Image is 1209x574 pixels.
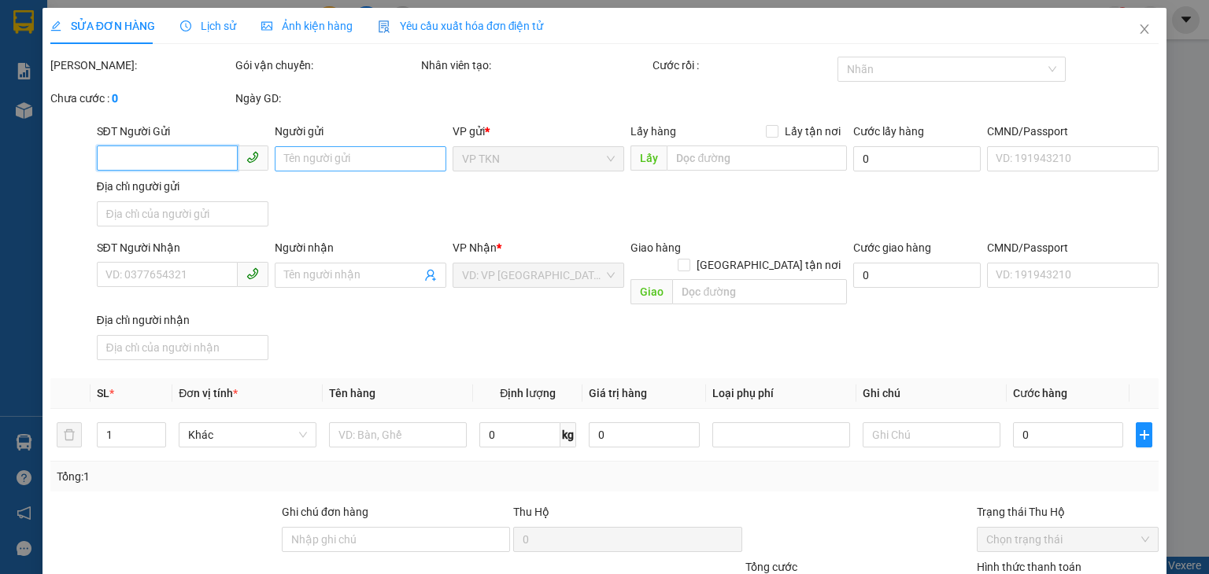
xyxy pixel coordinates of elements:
div: Người gửi [275,123,446,140]
div: Địa chỉ người nhận [97,311,268,329]
div: Trạng thái Thu Hộ [977,503,1159,521]
input: Cước lấy hàng [853,146,981,171]
img: icon [378,20,390,33]
span: picture [261,20,272,31]
span: SL [97,387,109,399]
div: Địa chỉ người gửi [97,178,268,195]
span: Tên hàng [329,387,375,399]
span: clock-circle [180,20,191,31]
label: Ghi chú đơn hàng [282,506,368,518]
input: Ghi chú đơn hàng [282,527,510,552]
div: VP gửi [453,123,624,140]
button: Close [1122,8,1166,52]
div: CMND/Passport [987,123,1159,140]
span: phone [246,151,259,164]
span: Lấy tận nơi [778,123,847,140]
span: Lấy [630,145,667,171]
span: Lịch sử [180,20,236,32]
span: Giá trị hàng [589,387,647,399]
span: close [1138,23,1151,35]
input: Cước giao hàng [853,263,981,288]
div: Ngày GD: [235,90,417,107]
span: Giao [630,279,672,304]
button: plus [1136,422,1152,447]
span: Đơn vị tính [179,387,238,399]
span: Thu Hộ [513,506,549,518]
div: SĐT Người Nhận [97,239,268,256]
span: Định lượng [500,387,556,399]
button: delete [57,422,82,447]
b: 0 [112,92,118,105]
label: Cước lấy hàng [853,125,924,138]
span: Tổng cước [745,561,797,573]
input: Ghi Chú [863,422,1000,447]
th: Ghi chú [856,378,1007,409]
label: Cước giao hàng [853,241,931,254]
div: Chưa cước : [50,90,232,107]
span: kg [560,422,576,447]
div: Người nhận [275,239,446,256]
span: phone [246,267,259,280]
span: edit [50,20,61,31]
span: Chọn trạng thái [986,528,1149,551]
span: VP TKN [462,147,615,171]
div: [PERSON_NAME]: [50,57,232,74]
div: Nhân viên tạo: [421,57,649,74]
span: plus [1137,429,1152,441]
span: VP Nhận [453,241,497,254]
span: Khác [188,423,307,447]
input: VD: Bàn, Ghế [329,422,467,447]
input: Dọc đường [672,279,847,304]
input: Địa chỉ của người nhận [97,335,268,360]
span: user-add [424,269,437,281]
div: Gói vận chuyển: [235,57,417,74]
div: Tổng: 1 [57,468,468,485]
span: [GEOGRAPHIC_DATA] tận nơi [690,256,847,274]
span: Giao hàng [630,241,681,254]
span: Lấy hàng [630,125,676,138]
label: Hình thức thanh toán [977,561,1081,573]
div: SĐT Người Gửi [97,123,268,140]
span: Cước hàng [1013,387,1067,399]
input: Địa chỉ của người gửi [97,201,268,226]
span: SỬA ĐƠN HÀNG [50,20,155,32]
div: Cước rồi : [653,57,834,74]
th: Loại phụ phí [706,378,856,409]
input: Dọc đường [667,145,847,171]
span: Yêu cầu xuất hóa đơn điện tử [378,20,544,32]
span: Ảnh kiện hàng [261,20,353,32]
div: CMND/Passport [987,239,1159,256]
